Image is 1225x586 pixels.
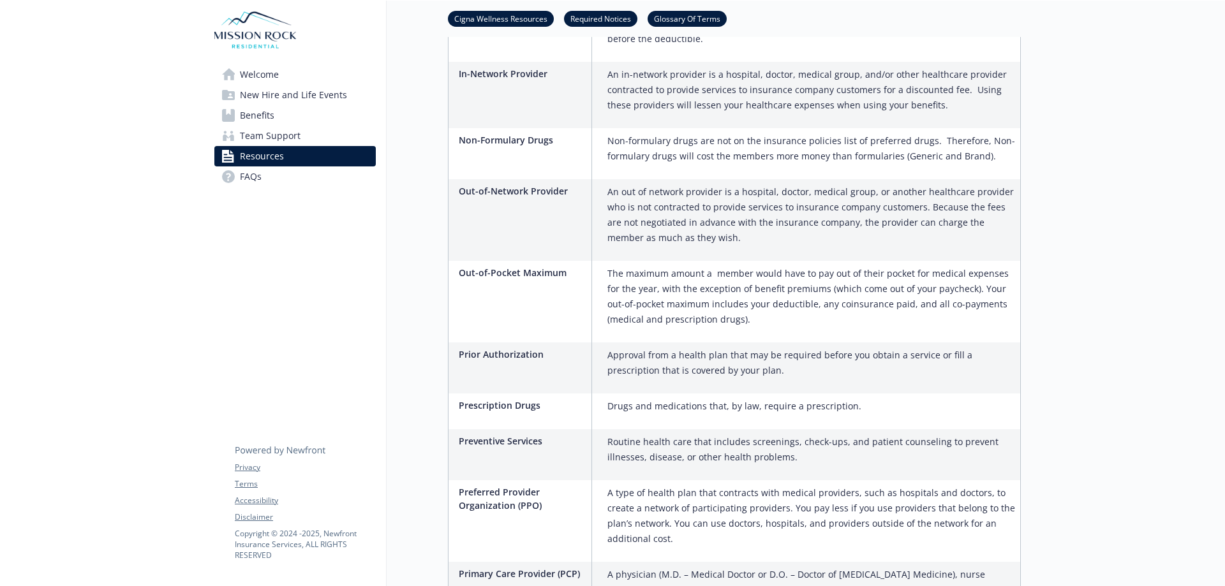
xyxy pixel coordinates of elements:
[648,12,727,24] a: Glossary Of Terms
[459,67,586,80] p: In-Network Provider
[459,133,586,147] p: Non-Formulary Drugs
[240,64,279,85] span: Welcome
[459,184,586,198] p: Out-of-Network Provider
[214,105,376,126] a: Benefits
[607,184,1015,245] p: An out of network provider is a hospital, doctor, medical group, or another healthcare provider w...
[240,105,274,126] span: Benefits
[607,133,1015,164] p: Non-formulary drugs are not on the insurance policies list of preferred drugs. Therefore, Non-for...
[240,126,301,146] span: Team Support
[214,126,376,146] a: Team Support
[214,64,376,85] a: Welcome
[235,511,375,523] a: Disclaimer
[607,348,1015,378] p: Approval from a health plan that may be required before you obtain a service or fill a prescripti...
[564,12,637,24] a: Required Notices
[459,434,586,448] p: Preventive Services
[459,348,586,361] p: Prior Authorization
[235,495,375,506] a: Accessibility
[459,485,586,512] p: Preferred Provider Organization (PPO)
[235,462,375,473] a: Privacy
[459,399,586,412] p: Prescription Drugs
[607,67,1015,113] p: An in-network provider is a hospital, doctor, medical group, and/or other healthcare provider con...
[214,146,376,166] a: Resources
[240,85,347,105] span: New Hire and Life Events
[240,146,284,166] span: Resources
[448,12,554,24] a: Cigna Wellness Resources
[214,85,376,105] a: New Hire and Life Events
[235,478,375,490] a: Terms
[459,266,586,279] p: Out-of-Pocket Maximum
[240,166,262,187] span: FAQs
[459,567,586,580] p: Primary Care Provider (PCP)
[607,266,1015,327] p: The maximum amount a member would have to pay out of their pocket for medical expenses for the ye...
[607,434,1015,465] p: Routine health care that includes screenings, check-ups, and patient counseling to prevent illnes...
[235,528,375,560] p: Copyright © 2024 - 2025 , Newfront Insurance Services, ALL RIGHTS RESERVED
[214,166,376,187] a: FAQs
[607,485,1015,546] p: A type of health plan that contracts with medical providers, such as hospitals and doctors, to cr...
[607,399,861,414] p: Drugs and medications that, by law, require a prescription.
